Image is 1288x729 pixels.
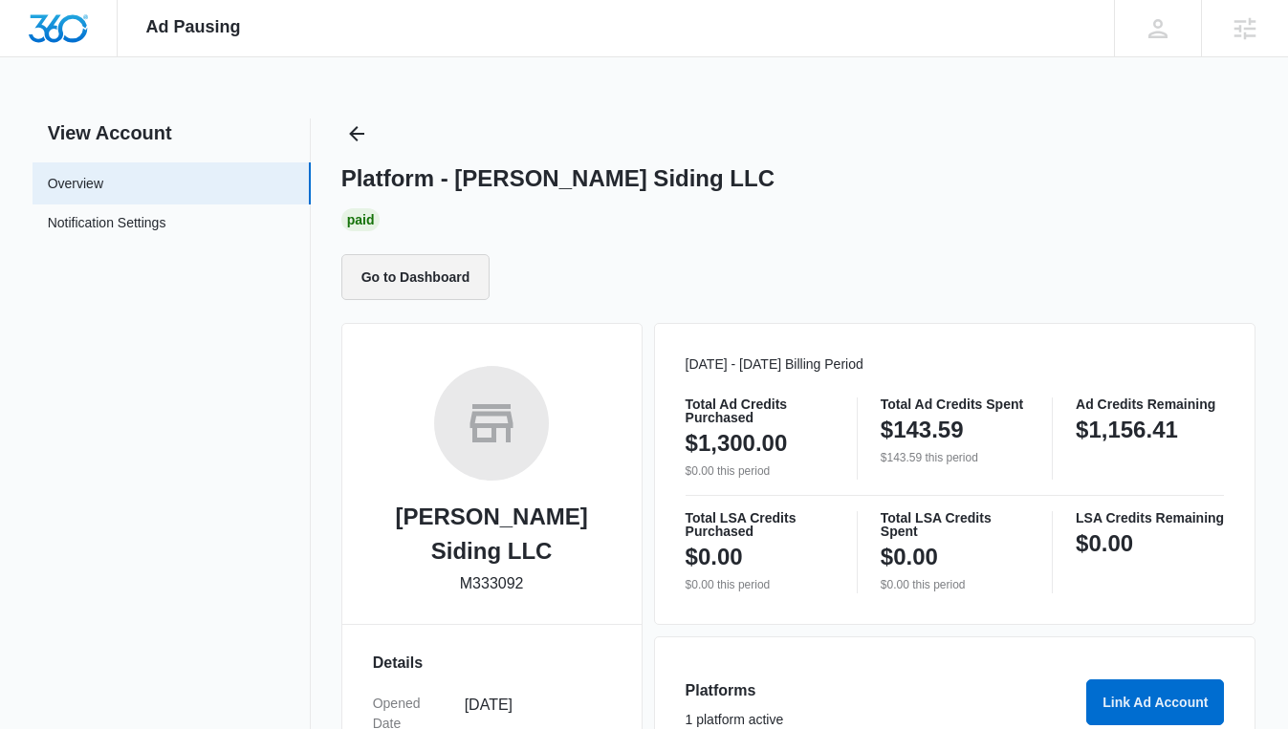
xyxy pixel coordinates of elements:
button: Link Ad Account [1086,679,1224,725]
h3: Platforms [686,679,1076,702]
p: $0.00 [1076,528,1133,559]
button: Go to Dashboard [341,254,491,300]
a: Notification Settings [48,213,166,238]
p: $143.59 [881,415,964,445]
p: M333092 [460,572,524,595]
h3: Details [373,652,611,675]
p: $1,300.00 [686,428,788,459]
h2: [PERSON_NAME] Siding LLC [373,500,611,568]
h2: View Account [33,118,311,147]
img: logo_orange.svg [31,31,46,46]
p: $0.00 this period [881,576,1029,593]
p: $0.00 [686,542,743,572]
a: Go to Dashboard [341,268,502,285]
a: Overview [48,174,103,194]
p: $143.59 this period [881,449,1029,466]
p: $0.00 this period [686,576,834,593]
h1: Platform - [PERSON_NAME] Siding LLC [341,164,775,193]
button: Back [341,118,372,149]
p: Total Ad Credits Spent [881,397,1029,411]
p: LSA Credits Remaining [1076,511,1224,525]
p: $0.00 this period [686,462,834,480]
div: Paid [341,208,381,231]
p: Ad Credits Remaining [1076,397,1224,411]
p: Total LSA Credits Purchased [686,511,834,538]
div: Domain: [DOMAIN_NAME] [50,50,210,65]
img: website_grey.svg [31,50,46,65]
div: Domain Overview [73,113,171,125]
div: Keywords by Traffic [211,113,322,125]
div: v 4.0.25 [54,31,94,46]
img: tab_keywords_by_traffic_grey.svg [190,111,206,126]
span: Ad Pausing [146,17,241,37]
p: [DATE] - [DATE] Billing Period [686,354,1225,375]
p: Total LSA Credits Spent [881,511,1029,538]
p: Total Ad Credits Purchased [686,397,834,424]
p: $1,156.41 [1076,415,1178,445]
p: $0.00 [881,542,938,572]
img: tab_domain_overview_orange.svg [52,111,67,126]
